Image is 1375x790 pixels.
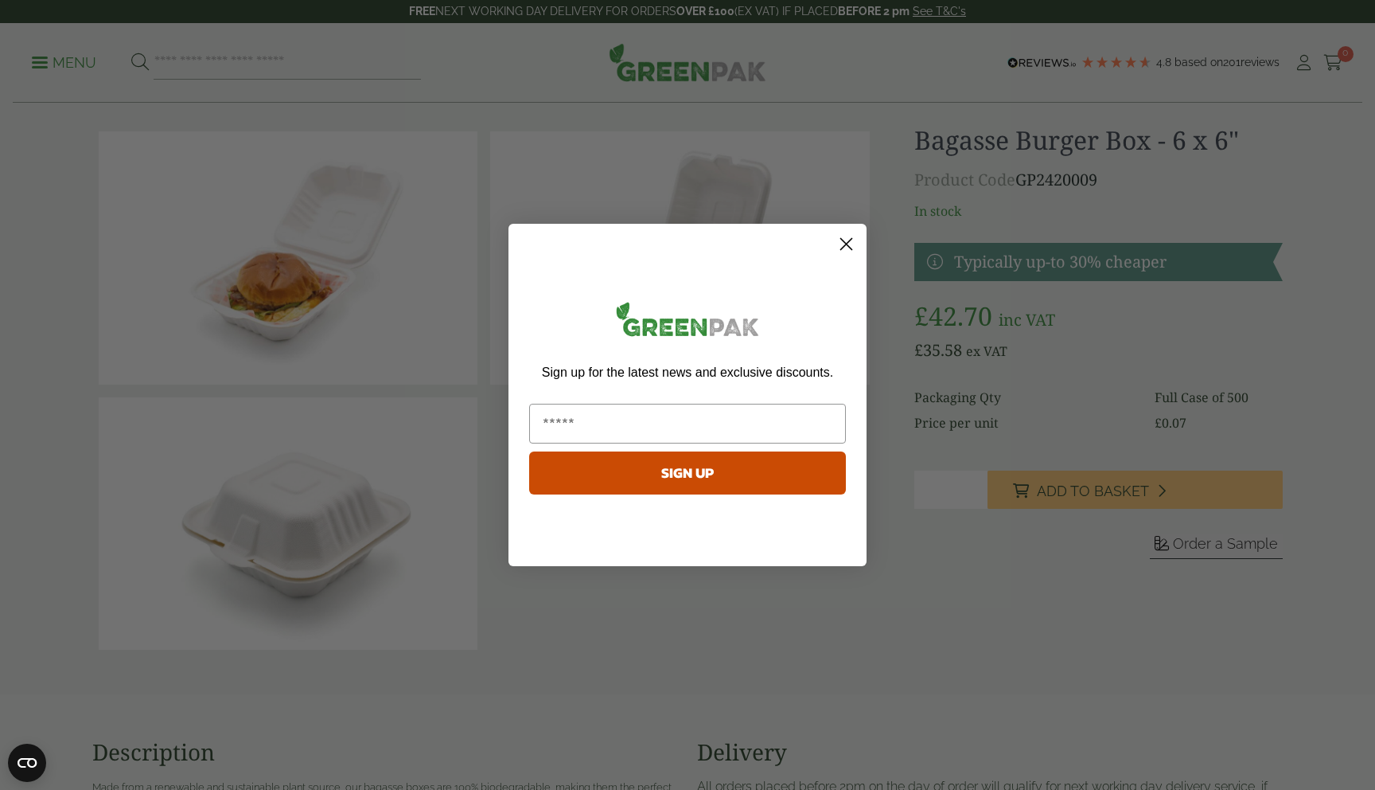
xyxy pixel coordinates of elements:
[529,295,846,349] img: greenpak_logo
[529,452,846,495] button: SIGN UP
[8,744,46,782] button: Open CMP widget
[529,404,846,444] input: Email
[542,366,833,379] span: Sign up for the latest news and exclusive discounts.
[832,230,860,258] button: Close dialog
